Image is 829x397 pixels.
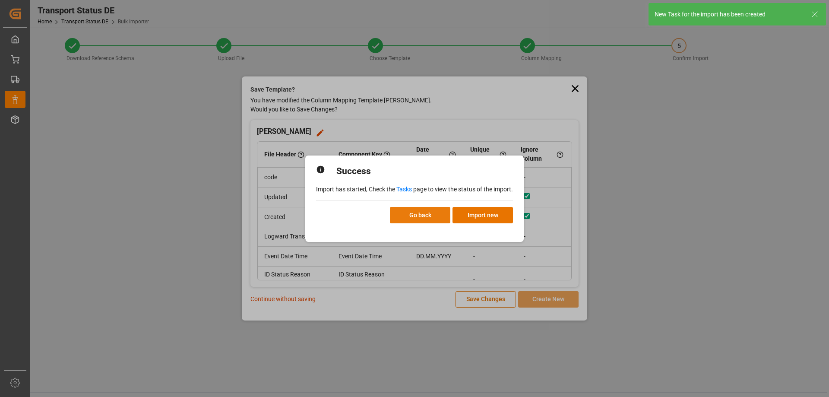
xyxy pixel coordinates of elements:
div: New Task for the import has been created [655,10,803,19]
p: Import has started, Check the page to view the status of the import. [316,185,513,194]
a: Tasks [396,186,412,193]
h2: Success [336,165,371,178]
button: Go back [390,207,450,223]
button: Import new [452,207,513,223]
